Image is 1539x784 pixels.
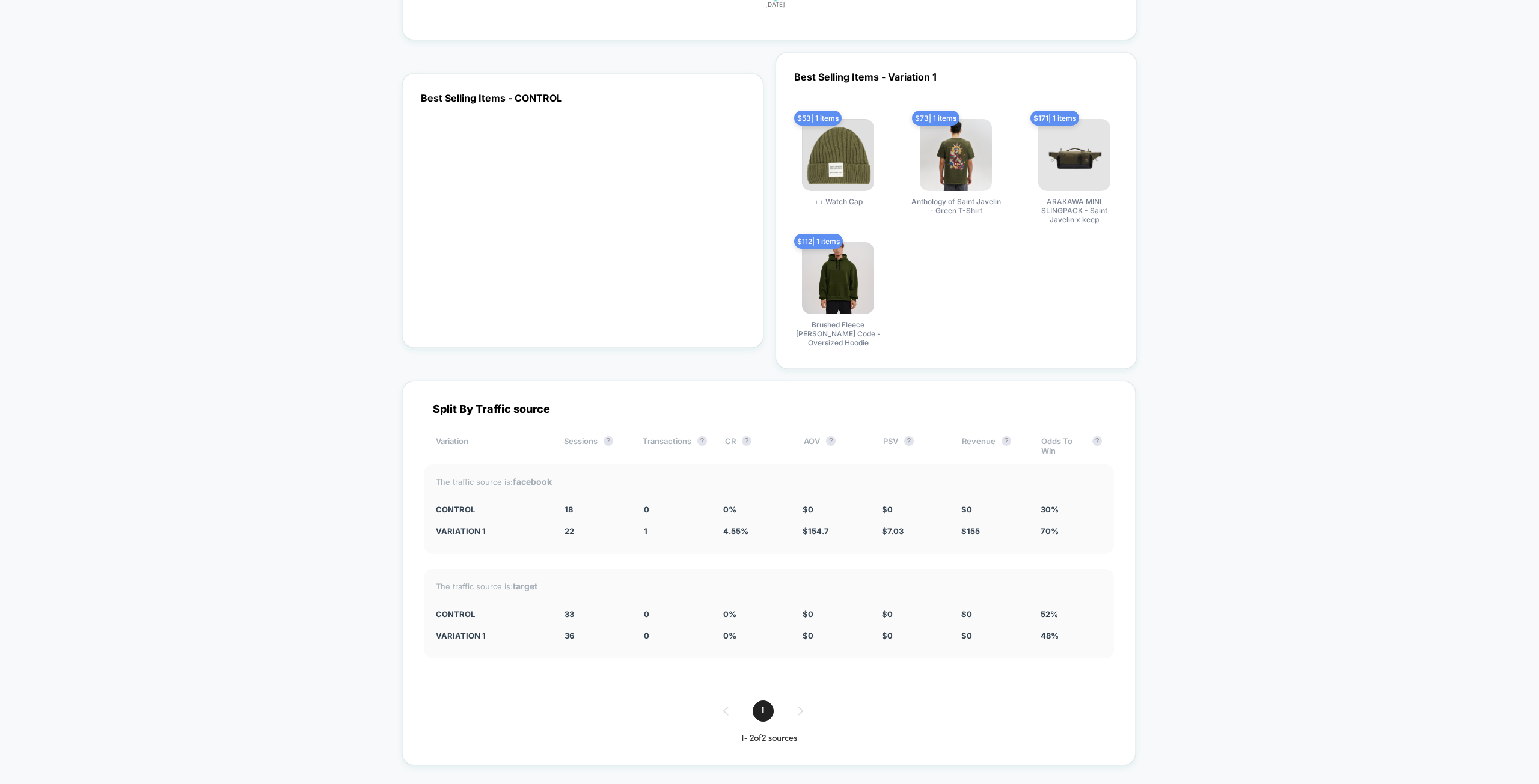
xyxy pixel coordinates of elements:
[1092,436,1102,446] button: ?
[565,505,573,514] span: 18
[723,526,748,536] span: 4.55 %
[882,505,893,514] span: $ 0
[565,631,574,640] span: 36
[794,234,843,249] span: $ 112 | 1 items
[962,436,1023,455] div: Revenue
[1041,505,1102,514] div: 30%
[804,436,864,455] div: AOV
[436,609,546,619] div: CONTROL
[803,526,829,536] span: $ 154.7
[697,436,707,446] button: ?
[604,436,613,446] button: ?
[911,197,1001,215] span: Anthology of Saint Javelin - Green T-Shirt
[1041,631,1102,640] div: 48%
[803,631,813,640] span: $ 0
[882,609,893,619] span: $ 0
[644,631,649,640] span: 0
[436,505,546,514] div: CONTROL
[961,505,972,514] span: $ 0
[436,526,546,536] div: Variation 1
[912,111,959,126] span: $ 73 | 1 items
[803,505,813,514] span: $ 0
[753,700,774,722] span: 1
[424,403,1114,415] div: Split By Traffic source
[802,119,874,191] img: produt
[802,242,874,314] img: produt
[424,734,1114,744] div: 1 - 2 of 2 sources
[644,609,649,619] span: 0
[766,1,786,8] tspan: [DATE]
[436,581,1102,591] div: The traffic source is:
[742,436,751,446] button: ?
[1041,526,1102,536] div: 70%
[436,476,1102,487] div: The traffic source is:
[1041,609,1102,619] div: 52%
[513,476,552,487] strong: facebook
[1041,436,1102,455] div: Odds To Win
[793,320,883,347] span: Brushed Fleece [PERSON_NAME] Code - Oversized Hoodie
[882,526,904,536] span: $ 7.03
[513,581,537,591] strong: target
[882,631,893,640] span: $ 0
[725,436,786,455] div: CR
[961,526,980,536] span: $ 155
[961,631,972,640] span: $ 0
[436,436,546,455] div: Variation
[436,631,546,640] div: Variation 1
[920,119,992,191] img: produt
[564,436,625,455] div: Sessions
[1029,197,1119,224] span: ARAKAWA MINI SLINGPACK - Saint Javelin x keep
[794,111,842,126] span: $ 53 | 1 items
[644,526,647,536] span: 1
[883,436,944,455] div: PSV
[643,436,707,455] div: Transactions
[814,197,863,206] span: ++ Watch Cap
[1002,436,1011,446] button: ?
[904,436,914,446] button: ?
[565,526,574,536] span: 22
[723,609,736,619] span: 0 %
[961,609,972,619] span: $ 0
[826,436,836,446] button: ?
[565,609,574,619] span: 33
[803,609,813,619] span: $ 0
[723,631,736,640] span: 0 %
[723,505,736,514] span: 0 %
[644,505,649,514] span: 0
[1038,119,1110,191] img: produt
[1030,111,1079,126] span: $ 171 | 1 items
